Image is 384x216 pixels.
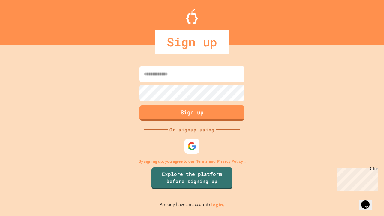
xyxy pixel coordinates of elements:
[186,9,198,24] img: Logo.svg
[196,158,207,164] a: Terms
[139,158,246,164] p: By signing up, you agree to our and .
[2,2,41,38] div: Chat with us now!Close
[217,158,243,164] a: Privacy Policy
[359,192,378,210] iframe: chat widget
[334,166,378,191] iframe: chat widget
[211,202,224,208] a: Log in.
[187,142,196,151] img: google-icon.svg
[155,30,229,54] div: Sign up
[151,167,232,189] a: Explore the platform before signing up
[139,105,244,121] button: Sign up
[168,126,216,133] div: Or signup using
[160,201,224,208] p: Already have an account?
